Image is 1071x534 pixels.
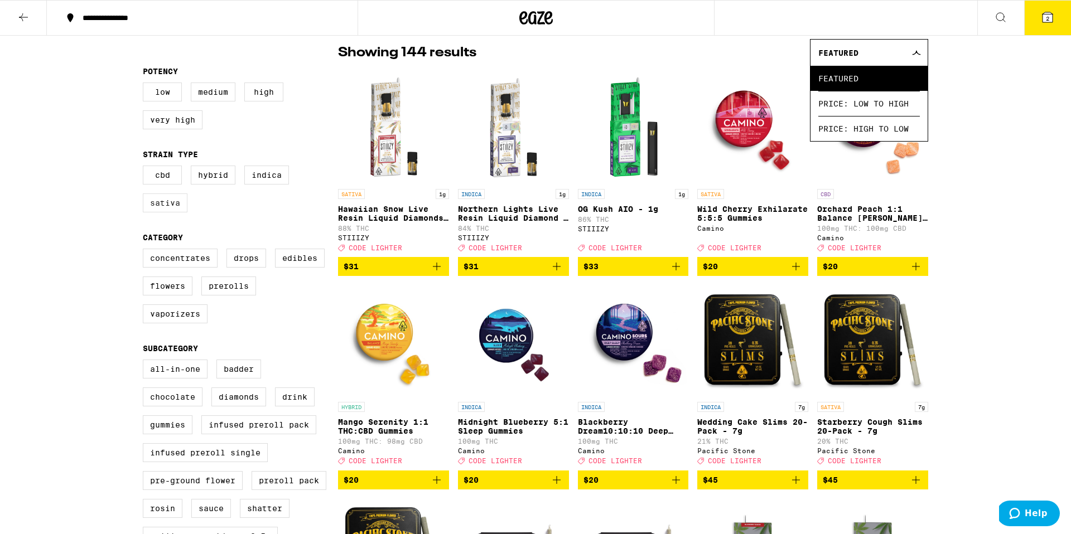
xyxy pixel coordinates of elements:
span: CODE LIGHTER [708,244,761,251]
p: SATIVA [697,189,724,199]
legend: Potency [143,67,178,76]
img: STIIIZY - Northern Lights Live Resin Liquid Diamond - 1g [458,72,569,183]
span: CODE LIGHTER [349,244,402,251]
div: STIIIZY [458,234,569,241]
p: Northern Lights Live Resin Liquid Diamond - 1g [458,205,569,222]
span: $45 [703,475,718,484]
span: Price: Low to High [818,91,920,116]
button: Add to bag [697,470,808,489]
div: Camino [697,225,808,232]
p: 86% THC [578,216,689,223]
div: Camino [338,447,449,454]
a: Open page for Hawaiian Snow Live Resin Liquid Diamonds - 1g from STIIIZY [338,72,449,257]
a: Open page for Starberry Cough Slims 20-Pack - 7g from Pacific Stone [817,285,928,470]
p: INDICA [578,402,605,412]
iframe: Opens a widget where you can find more information [999,501,1060,528]
span: $20 [703,262,718,271]
span: CODE LIGHTER [469,244,522,251]
button: Add to bag [578,257,689,276]
button: Add to bag [338,257,449,276]
span: CODE LIGHTER [708,458,761,465]
p: Starberry Cough Slims 20-Pack - 7g [817,418,928,435]
div: STIIIZY [338,234,449,241]
label: All-In-One [143,360,208,378]
span: 2 [1046,15,1049,22]
label: Shatter [240,499,290,518]
label: CBD [143,166,182,185]
p: 84% THC [458,225,569,232]
img: Camino - Blackberry Dream10:10:10 Deep Sleep Gummies [578,285,689,396]
span: CODE LIGHTER [469,458,522,465]
p: Orchard Peach 1:1 Balance [PERSON_NAME] Gummies [817,205,928,222]
p: 21% THC [697,438,808,445]
span: Featured [818,66,920,91]
a: Open page for Northern Lights Live Resin Liquid Diamond - 1g from STIIIZY [458,72,569,257]
span: CODE LIGHTER [588,244,642,251]
button: Add to bag [458,257,569,276]
a: Open page for Blackberry Dream10:10:10 Deep Sleep Gummies from Camino [578,285,689,470]
span: $20 [823,262,838,271]
img: STIIIZY - OG Kush AIO - 1g [578,72,689,183]
label: Infused Preroll Pack [201,415,316,434]
a: Open page for Wedding Cake Slims 20-Pack - 7g from Pacific Stone [697,285,808,470]
div: Camino [578,447,689,454]
label: Gummies [143,415,192,434]
label: Rosin [143,499,182,518]
label: Preroll Pack [252,471,326,490]
label: Pre-ground Flower [143,471,243,490]
div: Pacific Stone [817,447,928,454]
legend: Category [143,233,183,242]
p: Hawaiian Snow Live Resin Liquid Diamonds - 1g [338,205,449,222]
img: Pacific Stone - Starberry Cough Slims 20-Pack - 7g [817,285,928,396]
p: Wild Cherry Exhilarate 5:5:5 Gummies [697,205,808,222]
label: Hybrid [191,166,235,185]
p: INDICA [578,189,605,199]
span: $20 [344,475,359,484]
label: Edibles [275,249,325,268]
span: $31 [464,262,479,271]
div: STIIIZY [578,225,689,232]
label: High [244,82,283,101]
span: $31 [344,262,359,271]
legend: Subcategory [143,344,198,353]
a: Open page for Mango Serenity 1:1 THC:CBD Gummies from Camino [338,285,449,470]
a: Open page for Wild Cherry Exhilarate 5:5:5 Gummies from Camino [697,72,808,257]
label: Diamonds [211,387,266,406]
p: INDICA [458,189,485,199]
img: Camino - Wild Cherry Exhilarate 5:5:5 Gummies [697,72,808,183]
label: Very High [143,110,202,129]
p: INDICA [458,402,485,412]
span: $45 [823,475,838,484]
button: Add to bag [817,470,928,489]
button: Add to bag [578,470,689,489]
img: Camino - Mango Serenity 1:1 THC:CBD Gummies [338,285,449,396]
p: CBD [817,189,834,199]
button: Add to bag [338,470,449,489]
legend: Strain Type [143,150,198,159]
p: SATIVA [817,402,844,412]
p: Showing 144 results [338,43,476,62]
label: Concentrates [143,249,218,268]
span: $20 [464,475,479,484]
label: Badder [216,360,261,378]
p: 1g [556,189,569,199]
p: 100mg THC: 98mg CBD [338,438,449,445]
label: Sauce [191,499,231,518]
label: Drops [226,249,266,268]
span: CODE LIGHTER [588,458,642,465]
div: Camino [458,447,569,454]
p: Blackberry Dream10:10:10 Deep Sleep Gummies [578,418,689,435]
span: $20 [583,475,599,484]
p: 7g [915,402,928,412]
label: Vaporizers [143,304,208,323]
label: Drink [275,387,315,406]
div: Camino [817,234,928,241]
img: STIIIZY - Hawaiian Snow Live Resin Liquid Diamonds - 1g [338,72,449,183]
div: Pacific Stone [697,447,808,454]
p: Mango Serenity 1:1 THC:CBD Gummies [338,418,449,435]
p: INDICA [697,402,724,412]
p: 88% THC [338,225,449,232]
span: Featured [818,48,858,57]
p: Wedding Cake Slims 20-Pack - 7g [697,418,808,435]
